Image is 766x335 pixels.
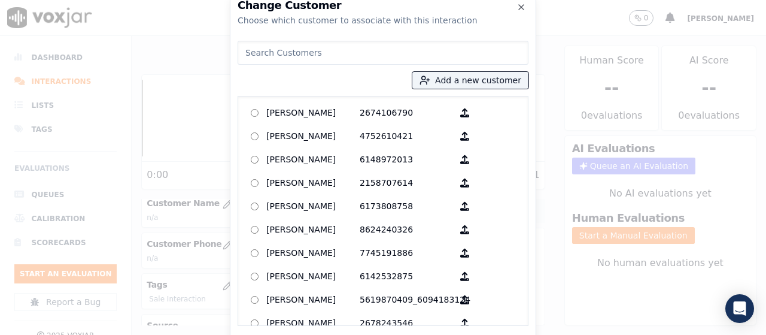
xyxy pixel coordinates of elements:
div: Open Intercom Messenger [725,294,754,323]
input: [PERSON_NAME] 7745191886 [251,249,259,257]
input: [PERSON_NAME] 6142532875 [251,273,259,280]
p: [PERSON_NAME] [266,291,360,309]
button: [PERSON_NAME] 6173808758 [453,197,476,216]
p: 2678243546 [360,314,453,333]
p: [PERSON_NAME] [266,174,360,192]
button: [PERSON_NAME] 6148972013 [453,150,476,169]
button: [PERSON_NAME] 5619870409_6094183124 [453,291,476,309]
p: [PERSON_NAME] [266,197,360,216]
button: [PERSON_NAME] 4752610421 [453,127,476,146]
input: [PERSON_NAME] 2678243546 [251,319,259,327]
div: Choose which customer to associate with this interaction [238,14,528,26]
p: 5619870409_6094183124 [360,291,453,309]
button: [PERSON_NAME] 8624240326 [453,221,476,239]
p: [PERSON_NAME] [266,127,360,146]
p: [PERSON_NAME] [266,267,360,286]
input: [PERSON_NAME] 2158707614 [251,179,259,187]
p: 6148972013 [360,150,453,169]
p: 6142532875 [360,267,453,286]
p: 2158707614 [360,174,453,192]
p: 4752610421 [360,127,453,146]
button: [PERSON_NAME] 6142532875 [453,267,476,286]
input: [PERSON_NAME] 6148972013 [251,156,259,164]
p: 7745191886 [360,244,453,262]
button: [PERSON_NAME] 2158707614 [453,174,476,192]
p: 2674106790 [360,104,453,122]
p: 6173808758 [360,197,453,216]
input: [PERSON_NAME] 8624240326 [251,226,259,234]
button: [PERSON_NAME] 7745191886 [453,244,476,262]
p: [PERSON_NAME] [266,104,360,122]
p: [PERSON_NAME] [266,314,360,333]
input: [PERSON_NAME] 2674106790 [251,109,259,117]
button: [PERSON_NAME] 2678243546 [453,314,476,333]
input: [PERSON_NAME] 4752610421 [251,132,259,140]
p: [PERSON_NAME] [266,150,360,169]
p: [PERSON_NAME] [266,221,360,239]
input: [PERSON_NAME] 5619870409_6094183124 [251,296,259,304]
input: Search Customers [238,41,528,65]
button: Add a new customer [412,72,528,89]
p: [PERSON_NAME] [266,244,360,262]
p: 8624240326 [360,221,453,239]
button: [PERSON_NAME] 2674106790 [453,104,476,122]
input: [PERSON_NAME] 6173808758 [251,203,259,210]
